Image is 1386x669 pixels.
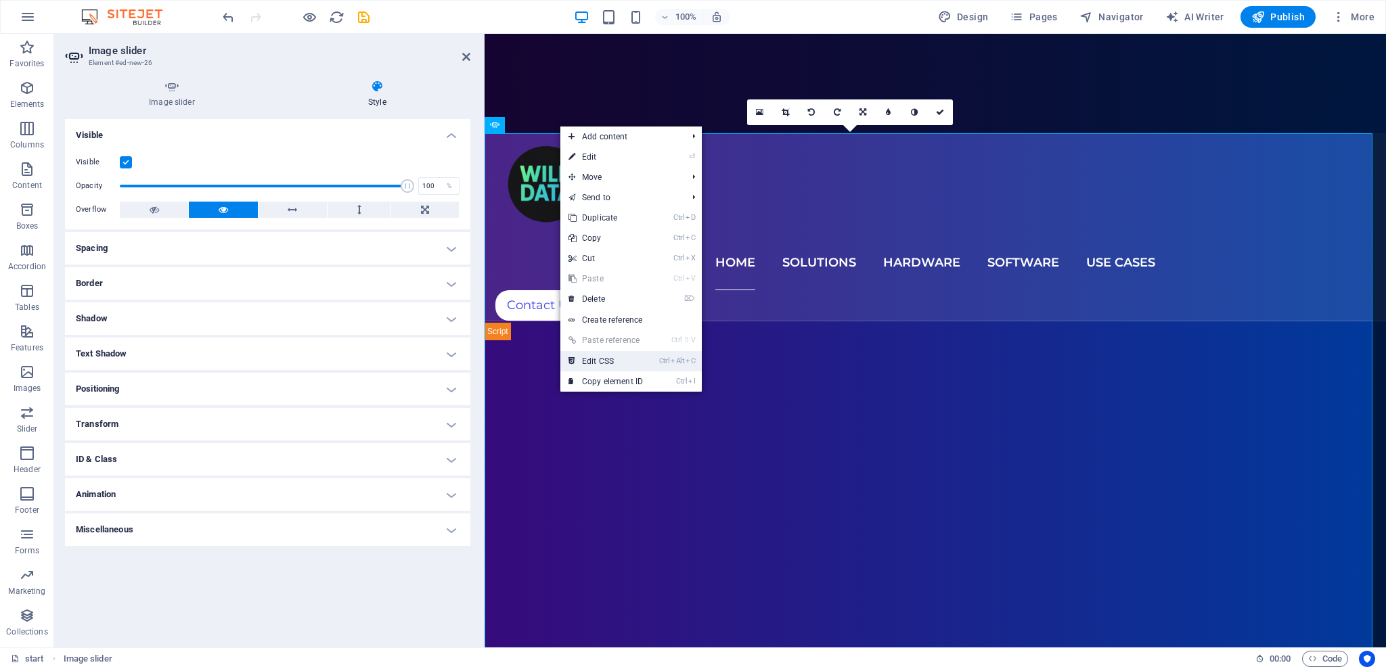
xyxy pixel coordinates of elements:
[15,302,39,313] p: Tables
[901,99,927,125] a: Greyscale
[10,139,44,150] p: Columns
[65,119,470,143] h4: Visible
[773,99,799,125] a: Crop mode
[655,9,703,25] button: 100%
[560,289,651,309] a: ⌦Delete
[65,513,470,546] h4: Miscellaneous
[65,443,470,476] h4: ID & Class
[673,274,684,283] i: Ctrl
[440,178,459,194] div: %
[65,232,470,264] h4: Spacing
[684,294,695,303] i: ⌦
[799,99,824,125] a: Rotate left 90°
[850,99,876,125] a: Change orientation
[355,9,372,25] button: save
[1074,6,1149,28] button: Navigator
[824,99,850,125] a: Rotate right 90°
[560,147,651,167] a: ⏎Edit
[65,338,470,370] h4: Text Shadow
[671,336,682,344] i: Ctrl
[1004,6,1063,28] button: Pages
[78,9,179,25] img: Editor Logo
[1010,10,1057,24] span: Pages
[14,464,41,475] p: Header
[65,267,470,300] h4: Border
[328,9,344,25] button: reload
[1251,10,1305,24] span: Publish
[65,80,284,108] h4: Image slider
[1165,10,1224,24] span: AI Writer
[927,99,953,125] a: Confirm ( Ctrl ⏎ )
[329,9,344,25] i: Reload page
[12,180,42,191] p: Content
[686,213,695,222] i: D
[659,356,670,365] i: Ctrl
[6,626,47,637] p: Collections
[560,371,651,392] a: CtrlICopy element ID
[711,11,723,23] i: On resize automatically adjust zoom level to fit chosen device.
[686,356,695,365] i: C
[10,99,45,110] p: Elements
[65,408,470,440] h4: Transform
[15,545,39,556] p: Forms
[686,274,695,283] i: V
[688,377,695,386] i: I
[15,505,39,515] p: Footer
[301,9,317,25] button: Click here to leave preview mode and continue editing
[560,228,651,248] a: CtrlCCopy
[876,99,901,125] a: Blur
[89,45,470,57] h2: Image slider
[676,377,687,386] i: Ctrl
[65,373,470,405] h4: Positioning
[671,356,684,365] i: Alt
[8,261,46,272] p: Accordion
[1326,6,1380,28] button: More
[933,6,994,28] button: Design
[76,182,120,189] label: Opacity
[747,99,773,125] a: Select files from the file manager, stock photos, or upload file(s)
[560,248,651,269] a: CtrlXCut
[684,336,690,344] i: ⇧
[76,154,120,170] label: Visible
[938,10,989,24] span: Design
[1255,651,1291,667] h6: Session time
[560,269,651,289] a: CtrlVPaste
[675,9,697,25] h6: 100%
[1359,651,1375,667] button: Usercentrics
[560,351,651,371] a: CtrlAltCEdit CSS
[1160,6,1230,28] button: AI Writer
[1240,6,1316,28] button: Publish
[220,9,236,25] button: undo
[17,423,38,434] p: Slider
[560,310,702,330] a: Create reference
[1302,651,1348,667] button: Code
[560,187,681,208] a: Send to
[356,9,372,25] i: Save (Ctrl+S)
[221,9,236,25] i: Undo: Change width (Ctrl+Z)
[1079,10,1144,24] span: Navigator
[89,57,443,69] h3: Element #ed-new-26
[64,651,112,667] nav: breadcrumb
[673,233,684,242] i: Ctrl
[65,302,470,335] h4: Shadow
[673,213,684,222] i: Ctrl
[689,152,695,161] i: ⏎
[1308,651,1342,667] span: Code
[560,126,681,147] span: Add content
[14,383,41,394] p: Images
[933,6,994,28] div: Design (Ctrl+Alt+Y)
[560,167,681,187] span: Move
[16,221,39,231] p: Boxes
[1279,653,1281,664] span: :
[1270,651,1291,667] span: 00 00
[8,586,45,597] p: Marketing
[686,254,695,262] i: X
[76,202,120,218] label: Overflow
[11,342,43,353] p: Features
[11,651,44,667] a: Click to cancel selection. Double-click to open Pages
[64,651,112,667] span: Click to select. Double-click to edit
[560,330,651,350] a: Ctrl⇧VPaste reference
[560,208,651,228] a: CtrlDDuplicate
[686,233,695,242] i: C
[691,336,695,344] i: V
